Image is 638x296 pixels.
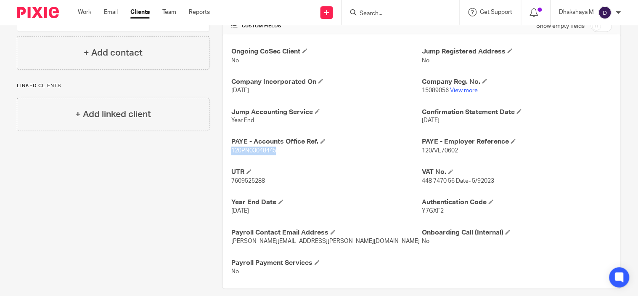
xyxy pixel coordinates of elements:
h4: Ongoing CoSec Client [231,47,422,56]
img: svg%3E [598,6,612,19]
h4: PAYE - Employer Reference [422,138,612,147]
span: Y7GXF2 [422,208,444,214]
h4: Authentication Code [422,198,612,207]
span: 15089056 [422,88,449,93]
a: Reports [189,8,210,16]
h4: + Add linked client [75,108,151,121]
span: Get Support [480,9,513,15]
h4: Year End Date [231,198,422,207]
span: No [231,58,239,64]
h4: Payroll Contact Email Address [231,229,422,237]
a: View more [450,88,478,93]
h4: Onboarding Call (Internal) [422,229,612,237]
input: Search [359,10,434,18]
span: No [422,239,429,245]
img: Pixie [17,7,59,18]
h4: + Add contact [84,46,143,59]
span: [DATE] [422,118,439,124]
span: No [422,58,429,64]
h4: CUSTOM FIELDS [231,23,422,29]
span: [DATE] [231,208,249,214]
a: Clients [130,8,150,16]
span: 7609525288 [231,179,265,184]
span: [PERSON_NAME][EMAIL_ADDRESS][PERSON_NAME][DOMAIN_NAME] [231,239,420,245]
p: Linked clients [17,83,209,89]
span: Year End [231,118,254,124]
span: 448 7470 56 Date- 5/92023 [422,179,494,184]
h4: Jump Registered Address [422,47,612,56]
h4: Company Incorporated On [231,77,422,86]
a: Team [162,8,176,16]
span: 120/VE70602 [422,148,458,154]
span: [DATE] [231,88,249,93]
a: Email [104,8,118,16]
h4: Company Reg. No. [422,77,612,86]
span: 120PN03048445 [231,148,276,154]
p: Dhakshaya M [559,8,594,16]
h4: Jump Accounting Service [231,108,422,117]
a: Work [78,8,91,16]
h4: VAT No. [422,168,612,177]
label: Show empty fields [537,22,585,30]
h4: PAYE - Accounts Office Ref. [231,138,422,147]
h4: Confirmation Statement Date [422,108,612,117]
h4: UTR [231,168,422,177]
span: No [231,269,239,275]
h4: Payroll Payment Services [231,259,422,268]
